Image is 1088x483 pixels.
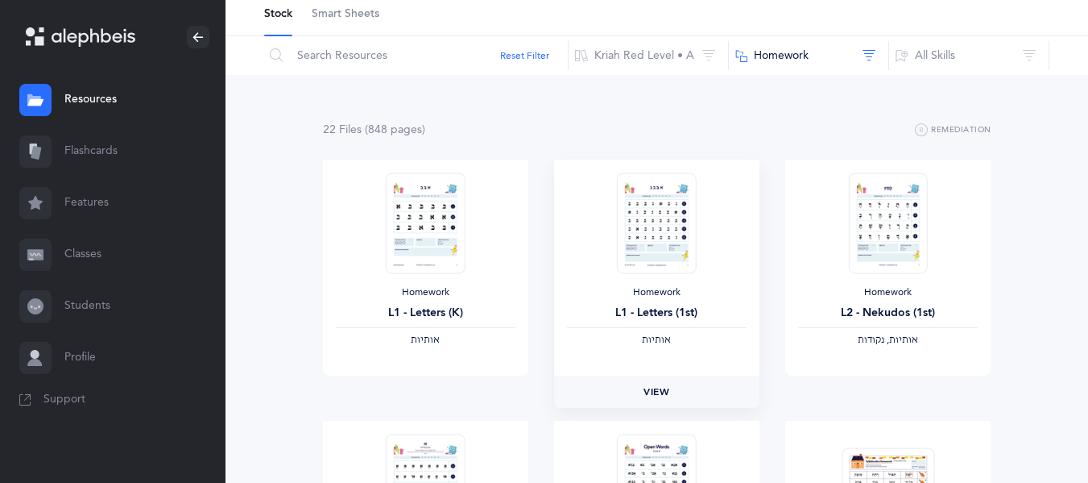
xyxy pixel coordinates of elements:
[554,376,759,408] a: View
[43,392,85,408] span: Support
[888,36,1049,75] button: All Skills
[411,334,440,345] span: ‫אותיות‬
[365,123,425,136] span: (848 page )
[617,173,696,273] img: Homework_L1_Letters_O_Red_EN_thumbnail_1731215195.png
[336,286,515,299] div: Homework
[798,305,978,322] div: L2 - Nekudos (1st)
[849,173,928,273] img: Homework_L2_Nekudos_R_EN_1_thumbnail_1731617499.png
[500,48,549,63] button: Reset Filter
[728,36,889,75] button: Homework
[858,334,918,345] span: ‫אותיות, נקודות‬
[567,305,747,322] div: L1 - Letters (1st)
[568,36,729,75] button: Kriah Red Level • A
[642,334,671,345] span: ‫אותיות‬
[263,36,569,75] input: Search Resources
[417,123,422,136] span: s
[323,123,362,136] span: 22 File
[312,6,379,23] span: Smart Sheets
[643,385,669,399] span: View
[915,121,991,140] button: Remediation
[798,286,978,299] div: Homework
[357,123,362,136] span: s
[386,173,465,273] img: Homework_L1_Letters_R_EN_thumbnail_1731214661.png
[567,286,747,299] div: Homework
[336,305,515,322] div: L1 - Letters (K)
